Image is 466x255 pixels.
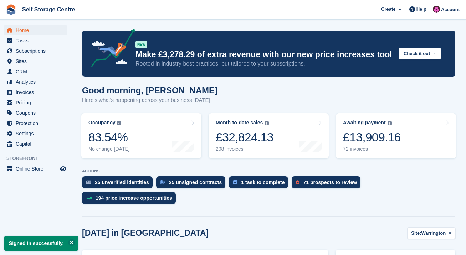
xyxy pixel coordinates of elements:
img: stora-icon-8386f47178a22dfd0bd8f6a31ec36ba5ce8667c1dd55bd0f319d3a0aa187defe.svg [6,4,16,15]
p: ACTIONS [82,169,455,173]
a: menu [4,139,67,149]
a: menu [4,118,67,128]
p: Here's what's happening across your business [DATE] [82,96,217,104]
h1: Good morning, [PERSON_NAME] [82,85,217,95]
span: Sites [16,56,58,66]
a: menu [4,164,67,174]
a: Self Storage Centre [19,4,78,15]
div: 1 task to complete [241,179,285,185]
span: Storefront [6,155,71,162]
a: menu [4,67,67,77]
div: No change [DATE] [88,146,130,152]
h2: [DATE] in [GEOGRAPHIC_DATA] [82,228,209,238]
a: 25 unverified identities [82,176,156,192]
img: Ben Scott [433,6,440,13]
div: 72 invoices [343,146,401,152]
img: contract_signature_icon-13c848040528278c33f63329250d36e43548de30e8caae1d1a13099fd9432cc5.svg [160,180,165,184]
div: 71 prospects to review [303,179,357,185]
span: Help [416,6,426,13]
span: Capital [16,139,58,149]
img: price-adjustments-announcement-icon-8257ccfd72463d97f412b2fc003d46551f7dbcb40ab6d574587a9cd5c0d94... [85,29,135,69]
a: menu [4,87,67,97]
span: Coupons [16,108,58,118]
span: Site: [411,230,421,237]
img: price_increase_opportunities-93ffe204e8149a01c8c9dc8f82e8f89637d9d84a8eef4429ea346261dce0b2c0.svg [86,197,92,200]
div: £13,909.16 [343,130,401,145]
div: 25 unverified identities [95,179,149,185]
button: Site: Warrington [407,227,455,239]
a: menu [4,36,67,46]
a: 71 prospects to review [292,176,364,192]
img: verify_identity-adf6edd0f0f0b5bbfe63781bf79b02c33cf7c696d77639b501bdc392416b5a36.svg [86,180,91,184]
span: Home [16,25,58,35]
div: Occupancy [88,120,115,126]
a: Awaiting payment £13,909.16 72 invoices [336,113,456,158]
a: menu [4,129,67,139]
span: Account [441,6,460,13]
span: Pricing [16,98,58,108]
a: Preview store [59,165,67,173]
img: icon-info-grey-7440780725fd019a000dd9b08b2336e03edf1995a4989e88bcd33f0948082b44.svg [388,121,392,125]
div: £32,824.13 [216,130,273,145]
a: Month-to-date sales £32,824.13 208 invoices [209,113,329,158]
a: menu [4,98,67,108]
button: Check it out → [399,48,441,59]
div: 25 unsigned contracts [169,179,222,185]
a: 194 price increase opportunities [82,192,179,208]
div: NEW [135,41,147,48]
a: menu [4,108,67,118]
img: prospect-51fa495bee0391a8d652442698ab0144808aea92771e9ea1ae160a38d050c398.svg [296,180,299,184]
span: Online Store [16,164,58,174]
a: menu [4,25,67,35]
a: Occupancy 83.54% No change [DATE] [81,113,201,158]
p: Rooted in industry best practices, but tailored to your subscriptions. [135,60,393,68]
a: menu [4,77,67,87]
span: Subscriptions [16,46,58,56]
img: icon-info-grey-7440780725fd019a000dd9b08b2336e03edf1995a4989e88bcd33f0948082b44.svg [265,121,269,125]
a: 25 unsigned contracts [156,176,229,192]
span: Settings [16,129,58,139]
span: Create [381,6,395,13]
div: Awaiting payment [343,120,386,126]
img: task-75834270c22a3079a89374b754ae025e5fb1db73e45f91037f5363f120a921f8.svg [233,180,237,184]
div: 194 price increase opportunities [96,195,172,201]
div: 83.54% [88,130,130,145]
a: menu [4,56,67,66]
img: icon-info-grey-7440780725fd019a000dd9b08b2336e03edf1995a4989e88bcd33f0948082b44.svg [117,121,121,125]
div: Month-to-date sales [216,120,263,126]
p: Signed in successfully. [4,236,78,251]
div: 208 invoices [216,146,273,152]
span: Tasks [16,36,58,46]
a: 1 task to complete [229,176,292,192]
span: CRM [16,67,58,77]
p: Make £3,278.29 of extra revenue with our new price increases tool [135,50,393,60]
span: Warrington [421,230,446,237]
span: Protection [16,118,58,128]
a: menu [4,46,67,56]
span: Analytics [16,77,58,87]
span: Invoices [16,87,58,97]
